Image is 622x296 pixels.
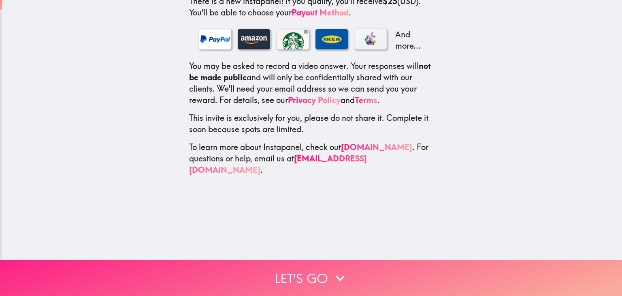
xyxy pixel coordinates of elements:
p: You may be asked to record a video answer. Your responses will and will only be confidentially sh... [189,60,435,106]
a: Terms [355,95,377,105]
p: And more... [393,29,426,51]
p: This invite is exclusively for you, please do not share it. Complete it soon because spots are li... [189,112,435,135]
a: Payout Method [292,7,349,17]
a: [EMAIL_ADDRESS][DOMAIN_NAME] [189,153,367,175]
a: [DOMAIN_NAME] [341,142,412,152]
p: To learn more about Instapanel, check out . For questions or help, email us at . [189,142,435,176]
a: Privacy Policy [288,95,341,105]
b: not be made public [189,61,431,82]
